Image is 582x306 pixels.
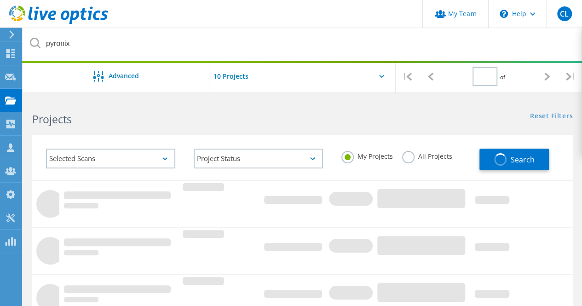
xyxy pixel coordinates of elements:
[109,73,139,79] span: Advanced
[32,112,72,127] b: Projects
[500,73,505,81] span: of
[500,10,508,18] svg: \n
[9,19,108,26] a: Live Optics Dashboard
[341,151,393,160] label: My Projects
[396,60,419,93] div: |
[479,149,549,170] button: Search
[46,149,175,168] div: Selected Scans
[194,149,323,168] div: Project Status
[560,10,569,17] span: CL
[510,155,534,165] span: Search
[559,60,582,93] div: |
[402,151,452,160] label: All Projects
[530,113,573,121] a: Reset Filters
